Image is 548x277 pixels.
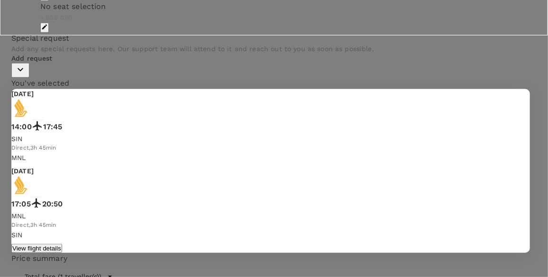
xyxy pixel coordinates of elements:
p: SIN [11,134,530,143]
p: You've selected [11,78,530,89]
img: SQ [11,98,30,117]
div: Direct , 3h 45min [11,221,530,230]
p: 14:00 [11,121,32,133]
p: [DATE] [11,166,34,176]
p: MNL [11,211,530,221]
p: MNL [11,153,530,162]
p: Add any special requests here. Our support team will attend to it and reach out to you as soon as... [11,44,530,54]
button: View flight details [11,244,62,253]
img: SQ [11,176,30,195]
div: Direct , 3h 45min [11,143,530,153]
p: 17:45 [43,121,63,133]
p: Price summary [11,253,530,264]
p: Add request [11,54,530,63]
span: + SGD 0.00 [40,14,72,21]
p: 20:50 [42,198,63,210]
p: Special request [11,33,530,44]
div: No seat selection [40,1,473,12]
p: [DATE] [11,89,34,98]
p: 17:05 [11,198,31,210]
p: SIN [11,230,530,240]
